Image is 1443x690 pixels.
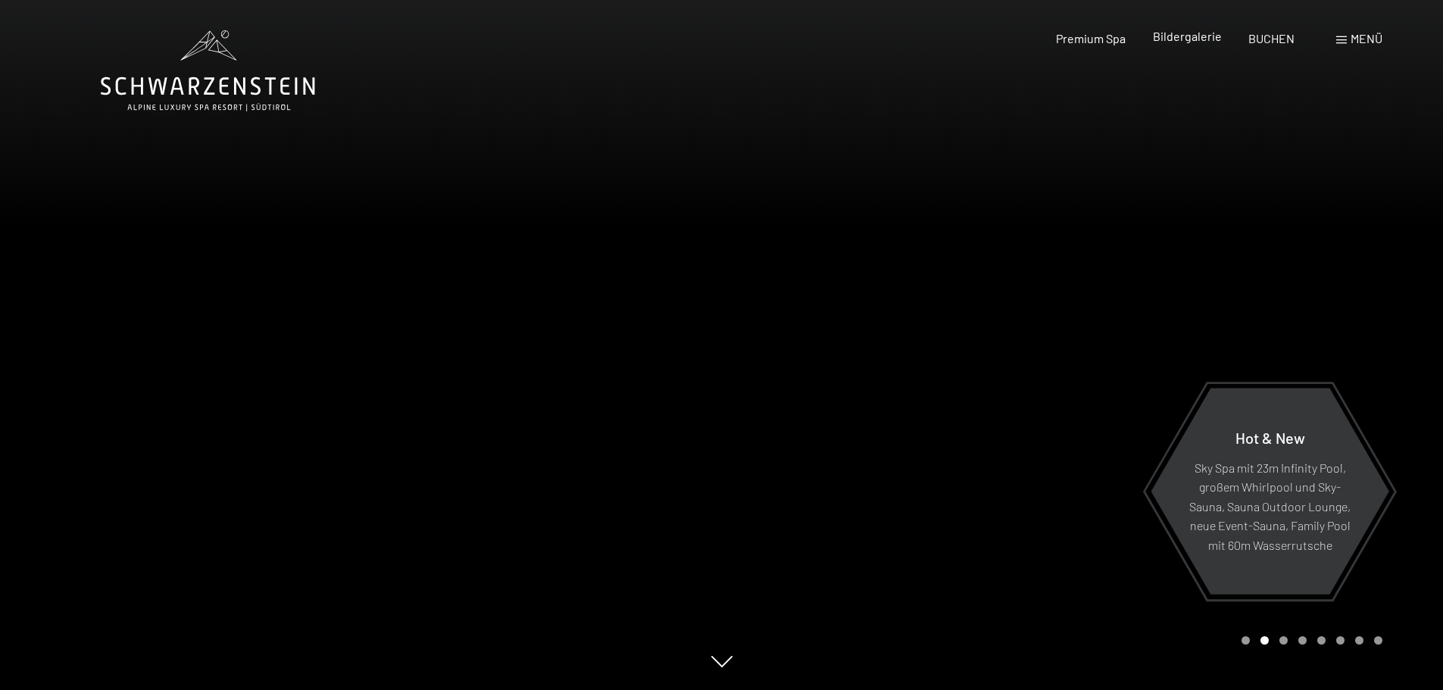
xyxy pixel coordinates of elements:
[1336,636,1345,645] div: Carousel Page 6
[1235,428,1305,446] span: Hot & New
[1056,31,1126,45] a: Premium Spa
[1150,387,1390,595] a: Hot & New Sky Spa mit 23m Infinity Pool, großem Whirlpool und Sky-Sauna, Sauna Outdoor Lounge, ne...
[1298,636,1307,645] div: Carousel Page 4
[1242,636,1250,645] div: Carousel Page 1
[1351,31,1382,45] span: Menü
[1248,31,1295,45] a: BUCHEN
[1355,636,1363,645] div: Carousel Page 7
[1188,457,1352,554] p: Sky Spa mit 23m Infinity Pool, großem Whirlpool und Sky-Sauna, Sauna Outdoor Lounge, neue Event-S...
[1236,636,1382,645] div: Carousel Pagination
[1260,636,1269,645] div: Carousel Page 2 (Current Slide)
[1279,636,1288,645] div: Carousel Page 3
[1374,636,1382,645] div: Carousel Page 8
[1317,636,1326,645] div: Carousel Page 5
[1153,29,1222,43] a: Bildergalerie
